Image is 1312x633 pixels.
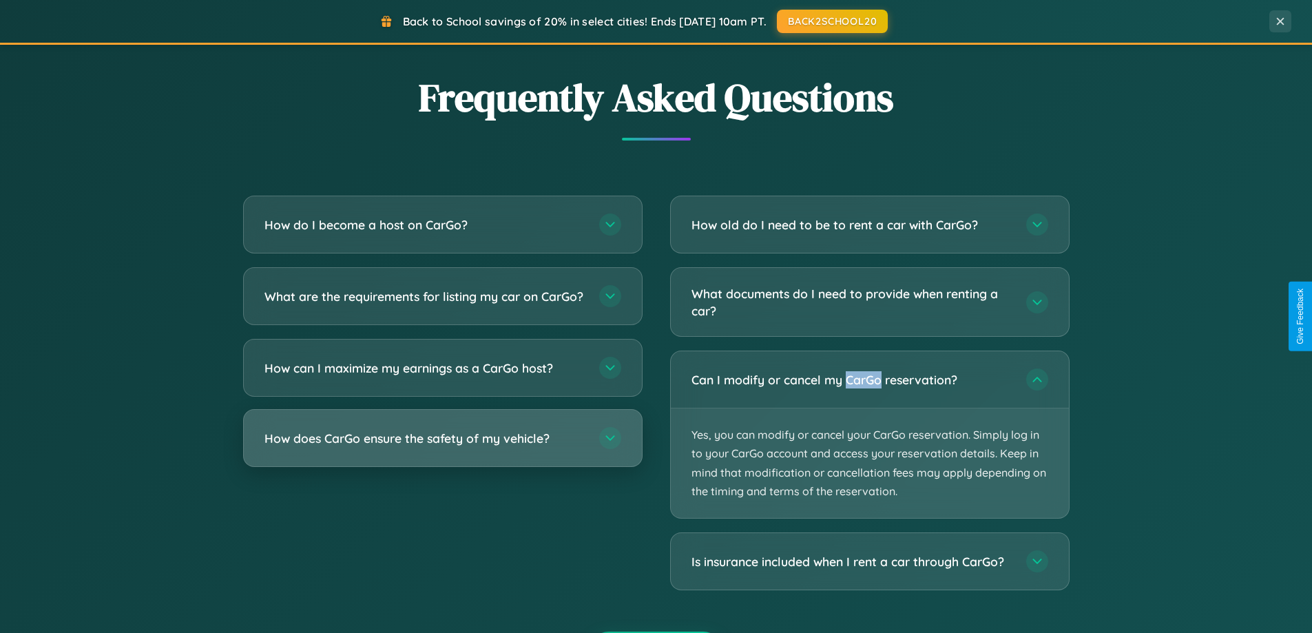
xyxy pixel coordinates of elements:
h3: What are the requirements for listing my car on CarGo? [264,288,585,305]
h3: What documents do I need to provide when renting a car? [691,285,1012,319]
h3: How does CarGo ensure the safety of my vehicle? [264,430,585,447]
h2: Frequently Asked Questions [243,71,1070,124]
h3: How can I maximize my earnings as a CarGo host? [264,360,585,377]
h3: Is insurance included when I rent a car through CarGo? [691,553,1012,570]
p: Yes, you can modify or cancel your CarGo reservation. Simply log in to your CarGo account and acc... [671,408,1069,518]
button: BACK2SCHOOL20 [777,10,888,33]
h3: How old do I need to be to rent a car with CarGo? [691,216,1012,234]
h3: Can I modify or cancel my CarGo reservation? [691,371,1012,388]
h3: How do I become a host on CarGo? [264,216,585,234]
span: Back to School savings of 20% in select cities! Ends [DATE] 10am PT. [403,14,767,28]
div: Give Feedback [1295,289,1305,344]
